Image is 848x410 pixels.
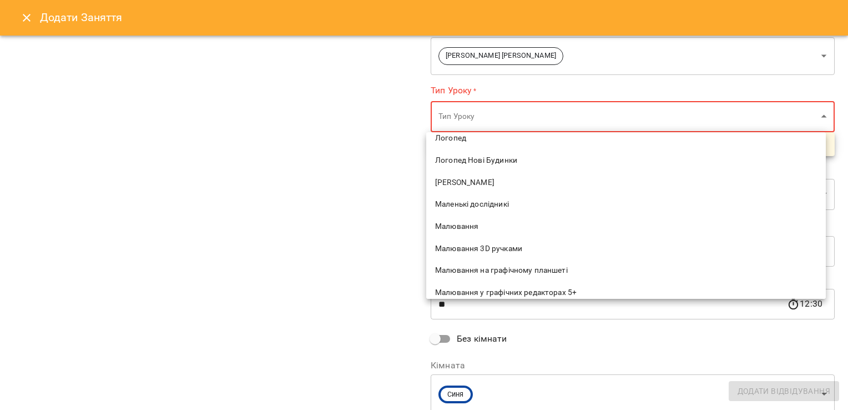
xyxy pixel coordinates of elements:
span: [PERSON_NAME] [435,177,817,188]
span: Логопед Нові Будинки [435,155,817,166]
span: Логопед [435,133,817,144]
span: Маленькі дослідникі [435,199,817,210]
span: Малювання у графічних редакторах 5+ [435,287,817,298]
span: Малювання [435,221,817,232]
span: Малювання на графічному планшеті [435,265,817,276]
span: Малювання 3D ручками [435,243,817,254]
